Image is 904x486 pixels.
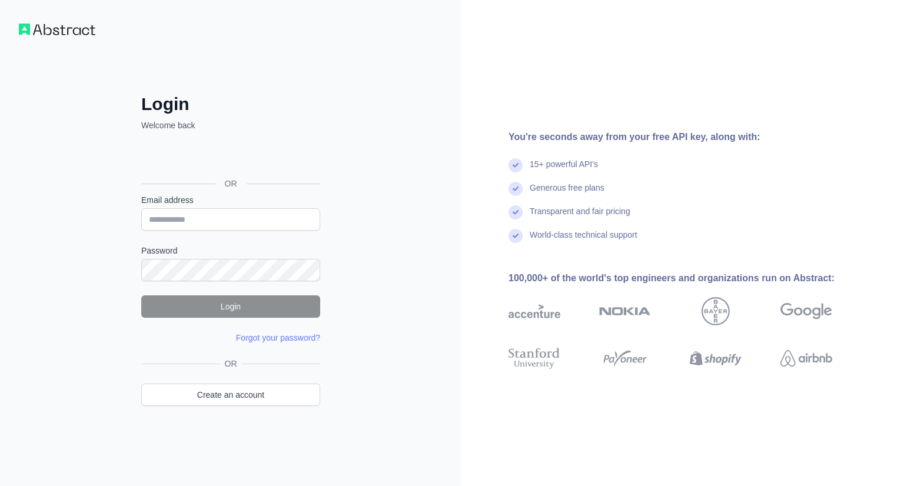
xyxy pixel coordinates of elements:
[508,182,523,196] img: check mark
[508,345,560,371] img: stanford university
[141,194,320,206] label: Email address
[141,295,320,318] button: Login
[508,297,560,325] img: accenture
[780,297,832,325] img: google
[220,358,242,370] span: OR
[141,119,320,131] p: Welcome back
[530,205,630,229] div: Transparent and fair pricing
[530,158,598,182] div: 15+ powerful API's
[135,144,324,170] iframe: Sign in with Google Button
[780,345,832,371] img: airbnb
[141,245,320,257] label: Password
[19,24,95,35] img: Workflow
[690,345,742,371] img: shopify
[599,345,651,371] img: payoneer
[702,297,730,325] img: bayer
[599,297,651,325] img: nokia
[508,130,870,144] div: You're seconds away from your free API key, along with:
[508,229,523,243] img: check mark
[141,384,320,406] a: Create an account
[236,333,320,342] a: Forgot your password?
[530,182,604,205] div: Generous free plans
[508,158,523,172] img: check mark
[530,229,637,252] div: World-class technical support
[215,178,247,189] span: OR
[508,271,870,285] div: 100,000+ of the world's top engineers and organizations run on Abstract:
[508,205,523,219] img: check mark
[141,94,320,115] h2: Login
